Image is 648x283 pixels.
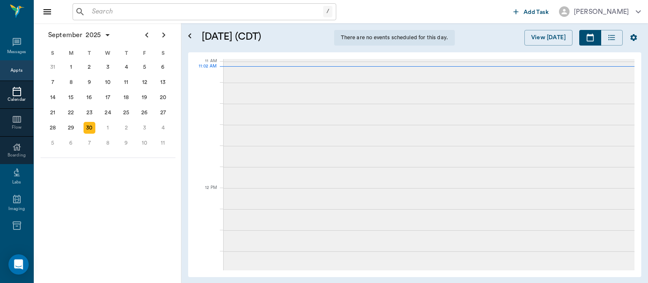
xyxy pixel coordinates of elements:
[102,137,114,149] div: Wednesday, October 8, 2025
[84,29,103,41] span: 2025
[102,107,114,119] div: Wednesday, September 24, 2025
[139,76,151,88] div: Friday, September 12, 2025
[157,107,169,119] div: Saturday, September 27, 2025
[84,137,95,149] div: Tuesday, October 7, 2025
[202,30,327,43] h5: [DATE] (CDT)
[47,61,59,73] div: Sunday, August 31, 2025
[102,122,114,134] div: Wednesday, October 1, 2025
[84,122,95,134] div: Today, Tuesday, September 30, 2025
[65,122,77,134] div: Monday, September 29, 2025
[102,92,114,103] div: Wednesday, September 17, 2025
[43,47,62,59] div: S
[195,57,217,78] div: 11 AM
[84,76,95,88] div: Tuesday, September 9, 2025
[11,67,22,74] div: Appts
[65,61,77,73] div: Monday, September 1, 2025
[120,122,132,134] div: Thursday, October 2, 2025
[139,92,151,103] div: Friday, September 19, 2025
[84,61,95,73] div: Tuesday, September 2, 2025
[65,137,77,149] div: Monday, October 6, 2025
[99,47,117,59] div: W
[120,137,132,149] div: Thursday, October 9, 2025
[139,107,151,119] div: Friday, September 26, 2025
[44,27,115,43] button: September2025
[46,29,84,41] span: September
[117,47,135,59] div: T
[139,137,151,149] div: Friday, October 10, 2025
[157,92,169,103] div: Saturday, September 20, 2025
[84,92,95,103] div: Tuesday, September 16, 2025
[574,7,629,17] div: [PERSON_NAME]
[84,107,95,119] div: Tuesday, September 23, 2025
[65,92,77,103] div: Monday, September 15, 2025
[157,76,169,88] div: Saturday, September 13, 2025
[65,107,77,119] div: Monday, September 22, 2025
[12,179,21,186] div: Labs
[62,47,81,59] div: M
[47,107,59,119] div: Sunday, September 21, 2025
[138,27,155,43] button: Previous page
[334,30,455,46] div: There are no events scheduled for this day.
[120,92,132,103] div: Thursday, September 18, 2025
[47,137,59,149] div: Sunday, October 5, 2025
[120,61,132,73] div: Thursday, September 4, 2025
[47,76,59,88] div: Sunday, September 7, 2025
[102,76,114,88] div: Wednesday, September 10, 2025
[157,61,169,73] div: Saturday, September 6, 2025
[102,61,114,73] div: Wednesday, September 3, 2025
[7,49,27,55] div: Messages
[195,183,217,205] div: 12 PM
[47,92,59,103] div: Sunday, September 14, 2025
[8,206,25,212] div: Imaging
[8,254,29,275] div: Open Intercom Messenger
[39,3,56,20] button: Close drawer
[510,4,552,19] button: Add Task
[120,107,132,119] div: Thursday, September 25, 2025
[323,6,332,17] div: /
[157,137,169,149] div: Saturday, October 11, 2025
[157,122,169,134] div: Saturday, October 4, 2025
[80,47,99,59] div: T
[47,122,59,134] div: Sunday, September 28, 2025
[524,30,572,46] button: View [DATE]
[135,47,154,59] div: F
[139,61,151,73] div: Friday, September 5, 2025
[185,20,195,52] button: Open calendar
[120,76,132,88] div: Thursday, September 11, 2025
[552,4,648,19] button: [PERSON_NAME]
[155,27,172,43] button: Next page
[65,76,77,88] div: Monday, September 8, 2025
[89,6,323,18] input: Search
[139,122,151,134] div: Friday, October 3, 2025
[154,47,172,59] div: S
